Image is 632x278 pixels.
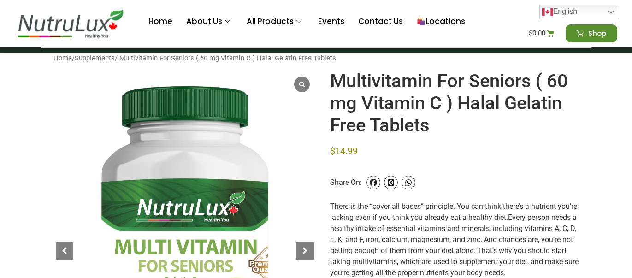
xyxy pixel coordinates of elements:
[330,145,358,156] bdi: 14.99
[330,145,335,156] span: $
[417,18,425,25] img: 🛍️
[588,30,606,37] span: Shop
[351,3,410,40] a: Contact Us
[330,202,577,222] span: There is the “cover all bases” principle. You can think there’s a nutrient you’re lacking even if...
[539,5,619,19] a: English
[75,54,115,62] a: Supplements
[542,6,553,18] img: en
[330,70,579,136] h1: Multivitamin For Seniors ( 60 mg Vitamin C ) Halal Gelatin Free Tablets
[240,3,311,40] a: All Products
[529,29,545,37] bdi: 0.00
[330,164,362,201] span: Share On:
[410,3,472,40] a: Locations
[142,3,179,40] a: Home
[566,24,617,42] a: Shop
[53,54,72,62] a: Home
[311,3,351,40] a: Events
[53,53,579,63] nav: Breadcrumb
[179,3,240,40] a: About Us
[529,29,532,37] span: $
[518,24,566,42] a: $0.00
